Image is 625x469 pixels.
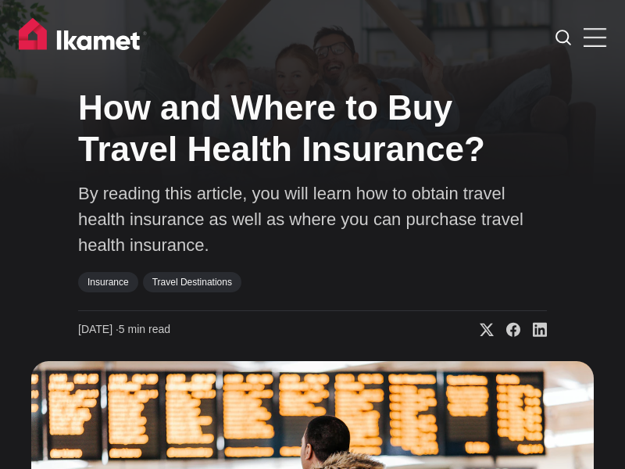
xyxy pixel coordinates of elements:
[467,322,494,338] a: Share on X
[494,322,520,338] a: Share on Facebook
[78,322,170,338] time: 5 min read
[78,181,547,258] p: By reading this article, you will learn how to obtain travel health insurance as well as where yo...
[78,272,138,292] a: Insurance
[78,88,547,170] h1: How and Where to Buy Travel Health Insurance?
[78,323,119,335] span: [DATE] ∙
[520,322,547,338] a: Share on Linkedin
[19,18,147,57] img: Ikamet home
[143,272,241,292] a: Travel Destinations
